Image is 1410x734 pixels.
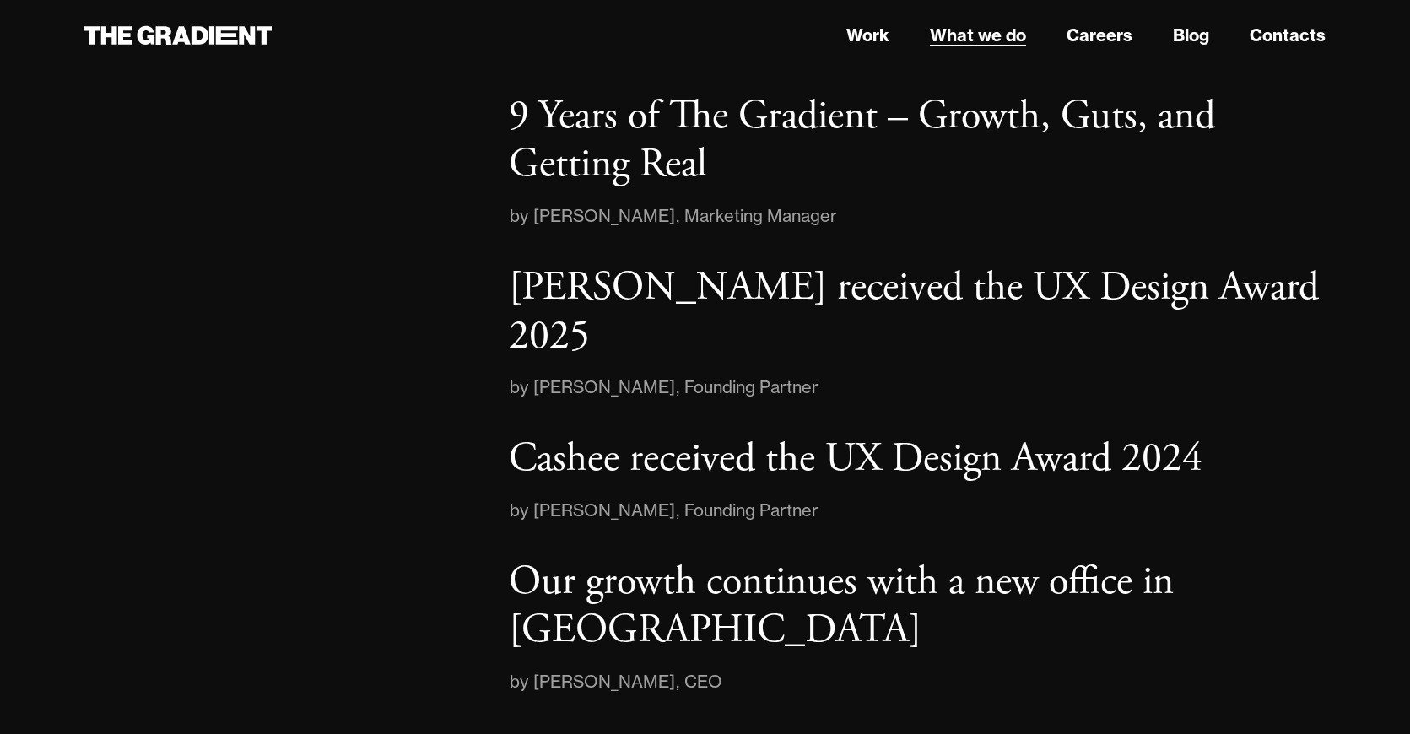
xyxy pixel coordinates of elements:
a: Our growth continues with a new office in [GEOGRAPHIC_DATA] [509,558,1326,655]
a: Contacts [1250,23,1326,48]
a: Careers [1067,23,1132,48]
div: Founding Partner [684,497,818,524]
div: [PERSON_NAME] [533,374,675,401]
div: [PERSON_NAME] [533,202,675,229]
div: Marketing Manager [684,202,837,229]
div: , [675,668,684,695]
p: Our growth continues with a new office in [GEOGRAPHIC_DATA] [509,556,1174,656]
div: , [675,497,684,524]
div: CEO [684,668,722,695]
div: by [509,374,533,401]
p: [PERSON_NAME] received the UX Design Award 2025 [509,262,1319,362]
a: 9 Years of The Gradient – Growth, Guts, and Getting Real [509,92,1326,189]
a: Blog [1173,23,1209,48]
div: Founding Partner [684,374,818,401]
a: [PERSON_NAME] received the UX Design Award 2025 [509,263,1326,360]
a: What we do [930,23,1026,48]
div: by [509,202,533,229]
div: [PERSON_NAME] [533,497,675,524]
a: Work [846,23,889,48]
p: 9 Years of The Gradient – Growth, Guts, and Getting Real [509,90,1215,191]
a: Cashee received the UX Design Award 2024 [509,434,1326,483]
div: by [509,497,533,524]
div: , [675,202,684,229]
p: Cashee received the UX Design Award 2024 [509,433,1202,484]
div: [PERSON_NAME] [533,668,675,695]
div: , [675,374,684,401]
div: by [509,668,533,695]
